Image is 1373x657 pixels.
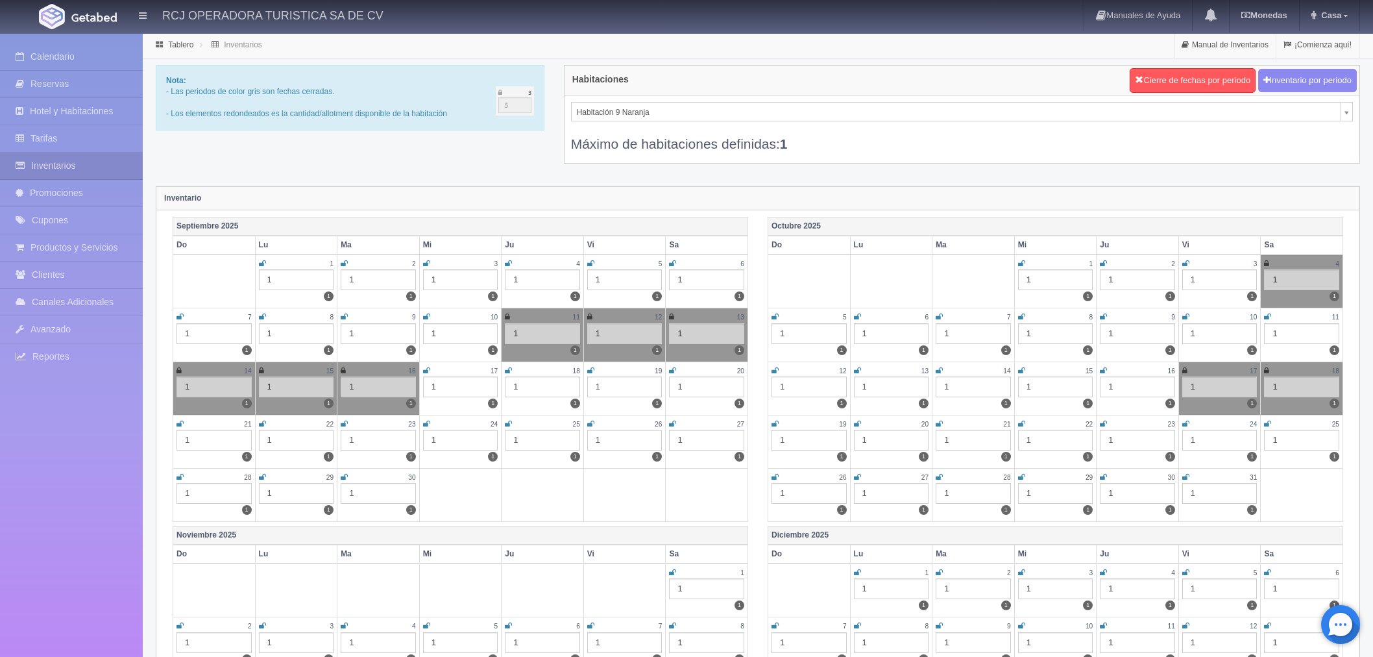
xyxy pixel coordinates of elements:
a: Tablero [168,40,193,49]
div: 1 [854,430,929,451]
small: 28 [244,474,251,481]
label: 1 [1083,601,1093,610]
small: 6 [1335,569,1339,576]
label: 1 [488,291,498,301]
div: 1 [259,323,334,344]
label: 1 [837,505,847,515]
div: 1 [669,430,744,451]
div: 1 [259,430,334,451]
label: 1 [1083,452,1093,462]
div: 1 [587,430,662,451]
div: 1 [176,377,252,397]
label: 1 [1001,345,1011,355]
label: 1 [837,345,847,355]
label: 1 [570,452,580,462]
label: 1 [919,601,929,610]
small: 31 [1250,474,1257,481]
small: 27 [921,474,929,481]
label: 1 [1001,505,1011,515]
small: 2 [412,260,416,267]
a: Habitación 9 Naranja [571,102,1353,121]
small: 20 [737,367,744,375]
div: 1 [1182,269,1258,290]
small: 5 [494,623,498,630]
label: 1 [1247,505,1257,515]
label: 1 [324,345,334,355]
label: 1 [1001,399,1011,408]
label: 1 [570,345,580,355]
small: 13 [921,367,929,375]
div: 1 [669,269,744,290]
th: Diciembre 2025 [768,526,1343,545]
small: 10 [1250,314,1257,321]
small: 12 [655,314,662,321]
th: Sa [1261,236,1343,254]
small: 11 [1332,314,1339,321]
label: 1 [919,505,929,515]
label: 1 [570,399,580,408]
small: 21 [244,421,251,428]
div: 1 [772,483,847,504]
div: 1 [936,483,1011,504]
span: Habitación 9 Naranja [577,103,1335,122]
label: 1 [488,345,498,355]
th: Ju [502,545,584,564]
b: 1 [780,136,788,151]
div: 1 [176,430,252,451]
div: 1 [936,323,1011,344]
div: 1 [772,632,847,653]
div: 1 [423,269,498,290]
div: - Las periodos de color gris son fechas cerradas. - Los elementos redondeados es la cantidad/allo... [156,65,544,130]
img: cutoff.png [496,86,534,116]
label: 1 [1083,505,1093,515]
div: 1 [587,323,662,344]
th: Ju [1097,236,1179,254]
div: 1 [772,430,847,451]
small: 28 [1003,474,1010,481]
label: 1 [1247,452,1257,462]
th: Septiembre 2025 [173,217,748,236]
small: 13 [737,314,744,321]
label: 1 [406,399,416,408]
small: 23 [408,421,415,428]
label: 1 [406,345,416,355]
label: 1 [1330,345,1339,355]
th: Do [173,545,256,564]
th: Ma [337,545,420,564]
button: Cierre de fechas por periodo [1130,68,1256,93]
label: 1 [1165,345,1175,355]
div: 1 [176,483,252,504]
th: Do [768,545,851,564]
label: 1 [1083,345,1093,355]
div: 1 [854,483,929,504]
div: 1 [1100,430,1175,451]
th: Ma [337,236,420,254]
small: 6 [576,623,580,630]
th: Do [173,236,256,254]
label: 1 [1330,452,1339,462]
small: 27 [737,421,744,428]
small: 17 [491,367,498,375]
label: 1 [837,452,847,462]
th: Noviembre 2025 [173,526,748,545]
small: 30 [1167,474,1174,481]
small: 24 [1250,421,1257,428]
div: 1 [1018,323,1093,344]
small: 7 [1007,314,1011,321]
div: 1 [587,632,662,653]
a: Inventarios [224,40,262,49]
div: 1 [341,269,416,290]
small: 12 [839,367,846,375]
small: 11 [572,314,579,321]
label: 1 [652,452,662,462]
div: 1 [1182,430,1258,451]
div: 1 [936,632,1011,653]
div: 1 [1264,632,1339,653]
div: 1 [1100,483,1175,504]
small: 8 [740,623,744,630]
div: 1 [505,632,580,653]
th: Mi [1014,236,1097,254]
b: Monedas [1241,10,1287,20]
div: 1 [423,430,498,451]
div: 1 [423,323,498,344]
